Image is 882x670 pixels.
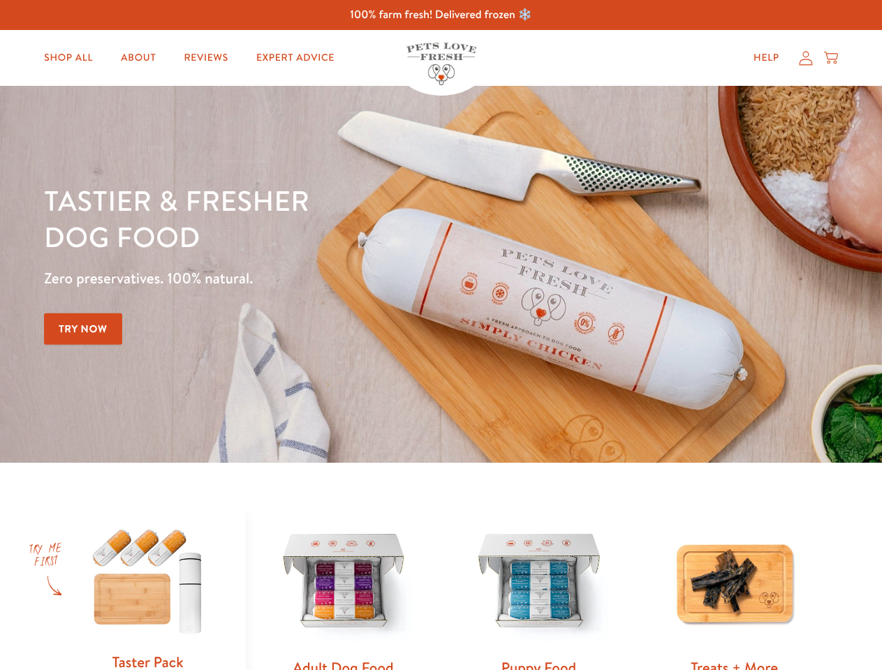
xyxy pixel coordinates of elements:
a: Expert Advice [245,44,346,72]
a: Reviews [172,44,239,72]
p: Zero preservatives. 100% natural. [44,266,573,291]
a: Try Now [44,313,122,345]
a: Help [742,44,791,72]
h1: Tastier & fresher dog food [44,182,573,255]
a: About [110,44,167,72]
a: Shop All [33,44,104,72]
img: Pets Love Fresh [406,43,476,85]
